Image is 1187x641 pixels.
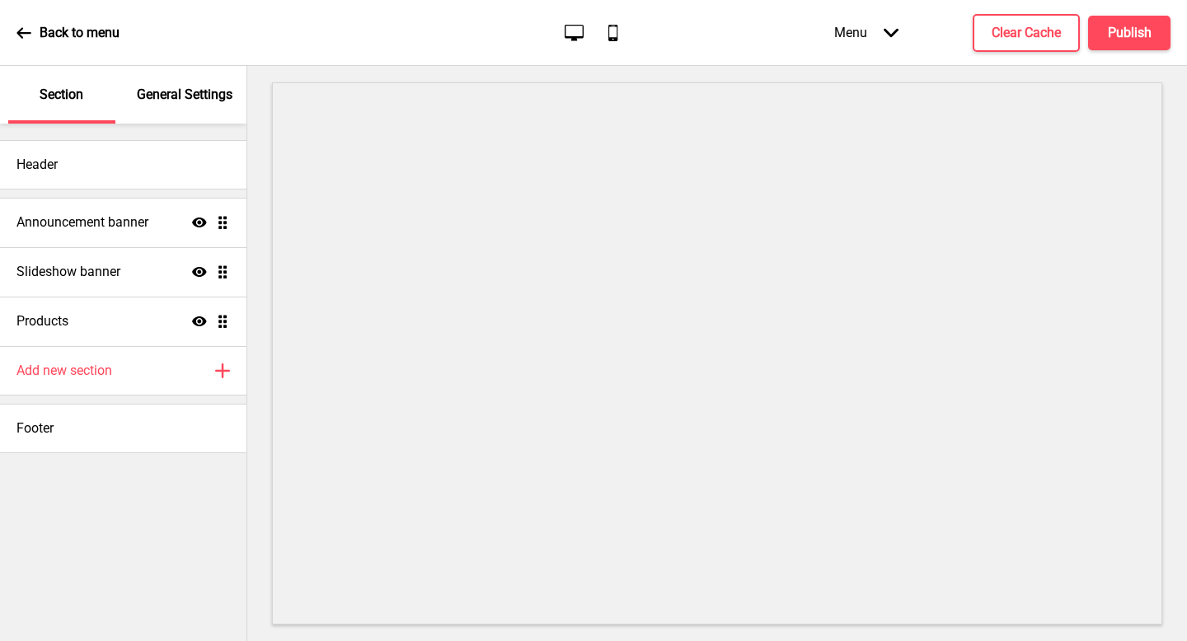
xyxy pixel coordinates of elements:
button: Clear Cache [973,14,1080,52]
button: Publish [1088,16,1171,50]
h4: Publish [1108,24,1152,42]
p: General Settings [137,86,232,104]
h4: Header [16,156,58,174]
p: Back to menu [40,24,120,42]
h4: Clear Cache [992,24,1061,42]
h4: Footer [16,419,54,437]
div: Menu [818,8,915,57]
h4: Products [16,312,68,330]
p: Section [40,86,83,104]
h4: Add new section [16,362,112,380]
a: Back to menu [16,11,120,55]
h4: Announcement banner [16,213,148,232]
h4: Slideshow banner [16,263,120,281]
